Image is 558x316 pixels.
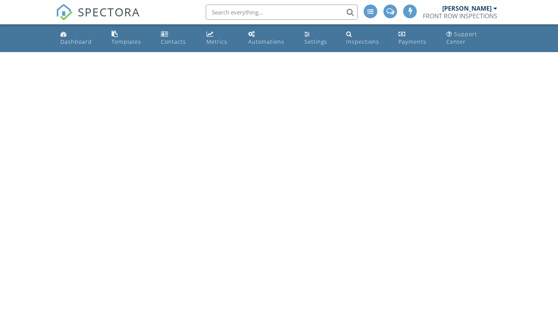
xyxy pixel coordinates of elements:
[399,38,426,45] div: Payments
[57,27,102,49] a: Dashboard
[446,30,477,45] div: Support Center
[161,38,186,45] div: Contacts
[248,38,284,45] div: Automations
[343,27,389,49] a: Inspections
[396,27,437,49] a: Payments
[304,38,327,45] div: Settings
[206,38,227,45] div: Metrics
[442,5,492,12] div: [PERSON_NAME]
[423,12,497,20] div: FRONT ROW INSPECTIONS
[203,27,239,49] a: Metrics
[245,27,295,49] a: Automations (Advanced)
[158,27,197,49] a: Contacts
[443,27,501,49] a: Support Center
[56,4,73,21] img: The Best Home Inspection Software - Spectora
[112,38,141,45] div: Templates
[56,10,140,26] a: SPECTORA
[301,27,337,49] a: Settings
[78,4,140,20] span: SPECTORA
[109,27,152,49] a: Templates
[346,38,379,45] div: Inspections
[60,38,92,45] div: Dashboard
[206,5,358,20] input: Search everything...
